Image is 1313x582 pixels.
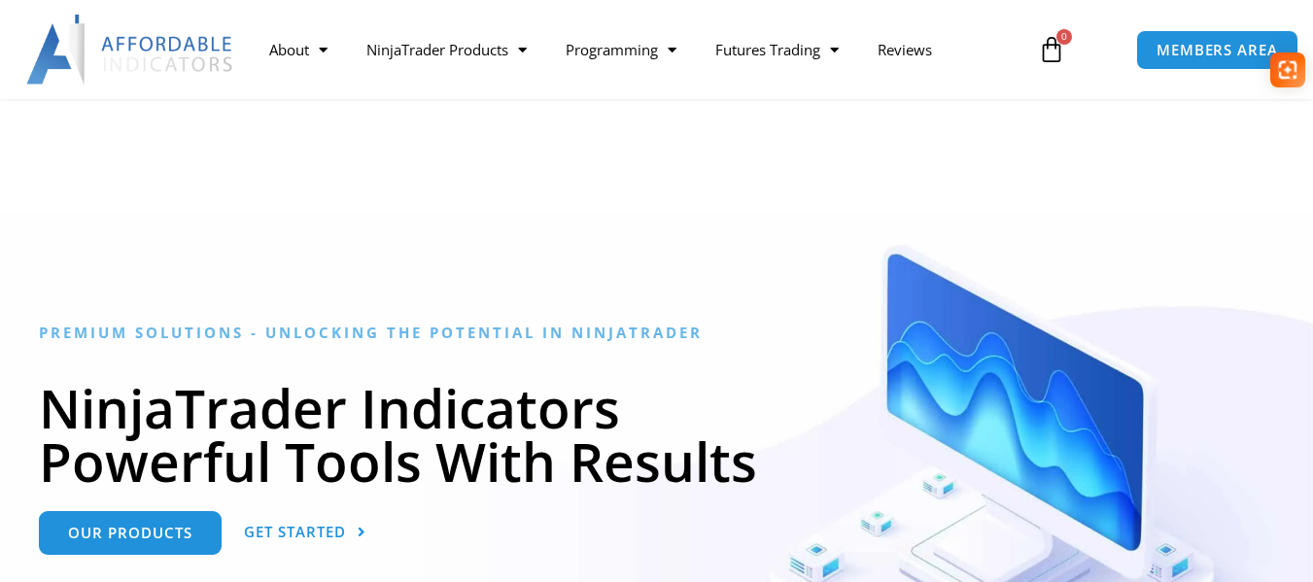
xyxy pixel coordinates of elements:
span: Get Started [244,525,346,539]
span: Our Products [68,526,192,540]
a: Programming [546,27,696,72]
h6: Premium Solutions - Unlocking the Potential in NinjaTrader [39,324,1274,342]
a: Reviews [858,27,951,72]
a: Futures Trading [696,27,858,72]
a: Get Started [244,511,366,555]
span: 0 [1056,29,1072,45]
a: MEMBERS AREA [1136,30,1298,70]
img: LogoAI | Affordable Indicators – NinjaTrader [26,15,235,85]
a: 0 [1009,21,1094,78]
span: MEMBERS AREA [1157,43,1278,57]
a: About [250,27,347,72]
h1: NinjaTrader Indicators Powerful Tools With Results [39,381,1274,488]
a: Our Products [39,511,222,555]
nav: Menu [250,27,1024,72]
a: NinjaTrader Products [347,27,546,72]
